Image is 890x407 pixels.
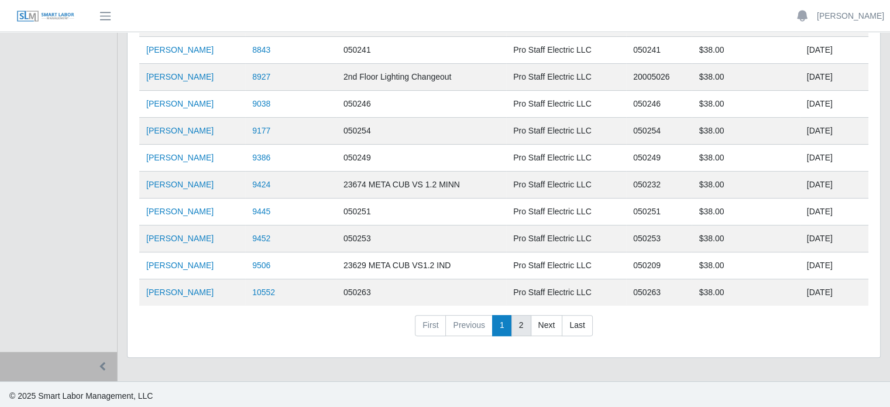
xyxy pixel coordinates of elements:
[562,315,592,336] a: Last
[506,64,626,91] td: Pro Staff Electric LLC
[692,199,799,225] td: $38.00
[146,126,214,135] a: [PERSON_NAME]
[252,126,270,135] a: 9177
[511,315,531,336] a: 2
[626,37,692,64] td: 050241
[800,279,868,306] td: [DATE]
[506,279,626,306] td: Pro Staff Electric LLC
[692,118,799,145] td: $38.00
[692,172,799,199] td: $38.00
[336,252,506,279] td: 23629 META CUB VS1.2 IND
[692,37,799,64] td: $38.00
[800,37,868,64] td: [DATE]
[817,10,884,22] a: [PERSON_NAME]
[626,172,692,199] td: 050232
[9,391,153,401] span: © 2025 Smart Labor Management, LLC
[252,234,270,243] a: 9452
[692,64,799,91] td: $38.00
[506,172,626,199] td: Pro Staff Electric LLC
[626,252,692,279] td: 050209
[531,315,563,336] a: Next
[800,64,868,91] td: [DATE]
[506,252,626,279] td: Pro Staff Electric LLC
[336,118,506,145] td: 050254
[506,145,626,172] td: Pro Staff Electric LLC
[146,207,214,216] a: [PERSON_NAME]
[626,145,692,172] td: 050249
[252,99,270,108] a: 9038
[336,37,506,64] td: 050241
[146,261,214,270] a: [PERSON_NAME]
[16,10,75,23] img: SLM Logo
[252,261,270,270] a: 9506
[692,225,799,252] td: $38.00
[626,64,692,91] td: 20005026
[146,180,214,189] a: [PERSON_NAME]
[146,288,214,297] a: [PERSON_NAME]
[146,99,214,108] a: [PERSON_NAME]
[146,45,214,54] a: [PERSON_NAME]
[336,64,506,91] td: 2nd Floor Lighting Changeout
[692,91,799,118] td: $38.00
[506,225,626,252] td: Pro Staff Electric LLC
[800,145,868,172] td: [DATE]
[692,145,799,172] td: $38.00
[692,252,799,279] td: $38.00
[139,315,868,346] nav: pagination
[336,199,506,225] td: 050251
[252,288,275,297] a: 10552
[506,199,626,225] td: Pro Staff Electric LLC
[336,145,506,172] td: 050249
[252,153,270,162] a: 9386
[146,72,214,81] a: [PERSON_NAME]
[252,72,270,81] a: 8927
[800,118,868,145] td: [DATE]
[800,225,868,252] td: [DATE]
[692,279,799,306] td: $38.00
[626,199,692,225] td: 050251
[252,180,270,189] a: 9424
[506,118,626,145] td: Pro Staff Electric LLC
[800,91,868,118] td: [DATE]
[252,207,270,216] a: 9445
[336,172,506,199] td: 23674 META CUB VS 1.2 MINN
[492,315,512,336] a: 1
[800,252,868,279] td: [DATE]
[506,37,626,64] td: Pro Staff Electric LLC
[800,199,868,225] td: [DATE]
[506,91,626,118] td: Pro Staff Electric LLC
[146,234,214,243] a: [PERSON_NAME]
[252,45,270,54] a: 8843
[626,91,692,118] td: 050246
[336,91,506,118] td: 050246
[800,172,868,199] td: [DATE]
[146,153,214,162] a: [PERSON_NAME]
[626,118,692,145] td: 050254
[626,279,692,306] td: 050263
[626,225,692,252] td: 050253
[336,279,506,306] td: 050263
[336,225,506,252] td: 050253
